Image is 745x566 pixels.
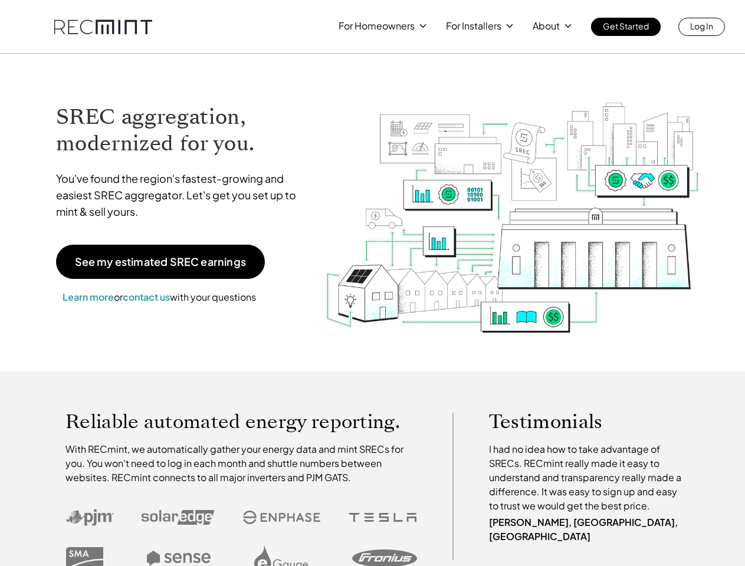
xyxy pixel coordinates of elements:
[56,170,307,220] p: You've found the region's fastest-growing and easiest SREC aggregator. Let's get you set up to mi...
[489,413,665,430] p: Testimonials
[324,71,701,336] img: RECmint value cycle
[56,104,307,157] h1: SREC aggregation, modernized for you.
[123,291,170,303] a: contact us
[339,18,415,34] p: For Homeowners
[489,442,687,513] p: I had no idea how to take advantage of SRECs. RECmint really made it easy to understand and trans...
[65,442,417,485] p: With RECmint, we automatically gather your energy data and mint SRECs for you. You won't need to ...
[65,413,417,430] p: Reliable automated energy reporting.
[56,245,265,279] a: See my estimated SREC earnings
[678,18,725,36] a: Log In
[446,18,501,34] p: For Installers
[591,18,661,36] a: Get Started
[63,291,114,303] a: Learn more
[533,18,560,34] p: About
[603,18,649,34] p: Get Started
[690,18,713,34] p: Log In
[489,515,687,544] p: [PERSON_NAME], [GEOGRAPHIC_DATA], [GEOGRAPHIC_DATA]
[75,256,246,267] p: See my estimated SREC earnings
[56,289,262,305] p: or with your questions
